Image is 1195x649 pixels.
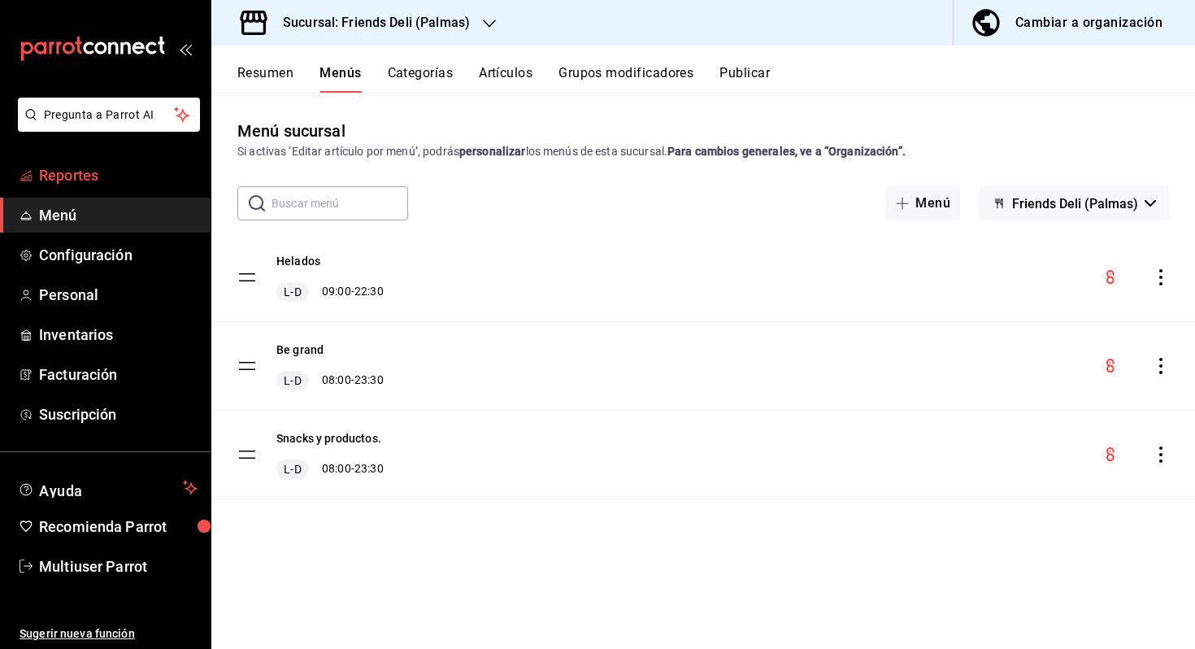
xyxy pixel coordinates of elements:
[39,204,198,226] span: Menú
[237,356,257,376] button: drag
[719,65,770,93] button: Publicar
[667,145,906,158] strong: Para cambios generales, ve a “Organización”.
[276,371,384,390] div: 08:00 - 23:30
[39,284,198,306] span: Personal
[276,253,320,269] button: Helados
[1153,269,1169,285] button: actions
[276,282,384,302] div: 09:00 - 22:30
[1153,446,1169,463] button: actions
[479,65,532,93] button: Artículos
[39,364,198,385] span: Facturación
[237,268,257,287] button: drag
[276,430,381,446] button: Snacks y productos.
[1153,358,1169,374] button: actions
[11,118,200,135] a: Pregunta a Parrot AI
[280,284,304,300] span: L-D
[39,478,176,498] span: Ayuda
[237,119,345,143] div: Menú sucursal
[272,187,408,220] input: Buscar menú
[39,516,198,538] span: Recomienda Parrot
[388,65,454,93] button: Categorías
[39,555,198,577] span: Multiuser Parrot
[276,460,384,479] div: 08:00 - 23:30
[211,233,1195,499] table: menu-maker-table
[237,143,1169,160] div: Si activas ‘Editar artículo por menú’, podrás los menús de esta sucursal.
[39,164,198,186] span: Reportes
[39,403,198,425] span: Suscripción
[280,372,304,389] span: L-D
[1015,11,1162,34] div: Cambiar a organización
[44,107,175,124] span: Pregunta a Parrot AI
[237,65,293,93] button: Resumen
[237,445,257,464] button: drag
[237,65,1195,93] div: navigation tabs
[558,65,693,93] button: Grupos modificadores
[319,65,361,93] button: Menús
[1012,196,1138,211] span: Friends Deli (Palmas)
[459,145,526,158] strong: personalizar
[886,186,960,220] button: Menú
[39,244,198,266] span: Configuración
[18,98,200,132] button: Pregunta a Parrot AI
[179,42,192,55] button: open_drawer_menu
[20,625,198,642] span: Sugerir nueva función
[276,342,324,358] button: Be grand
[39,324,198,346] span: Inventarios
[980,186,1169,220] button: Friends Deli (Palmas)
[270,13,470,33] h3: Sucursal: Friends Deli (Palmas)
[280,461,304,477] span: L-D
